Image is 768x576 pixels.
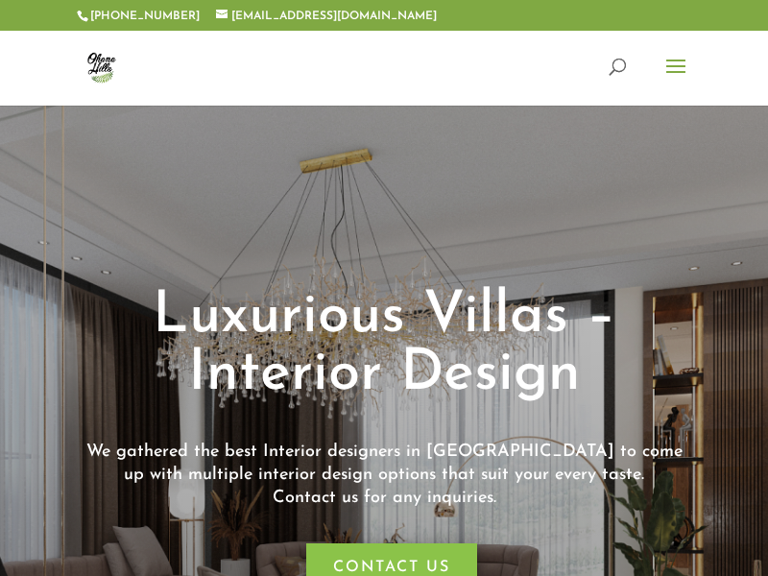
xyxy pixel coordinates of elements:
[216,11,437,22] a: [EMAIL_ADDRESS][DOMAIN_NAME]
[81,46,122,87] img: ohana-hills
[77,442,691,510] p: We gathered the best Interior designers in [GEOGRAPHIC_DATA] to come up with multiple interior de...
[77,288,691,413] h1: Luxurious Villas – Interior Design
[90,11,200,22] a: [PHONE_NUMBER]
